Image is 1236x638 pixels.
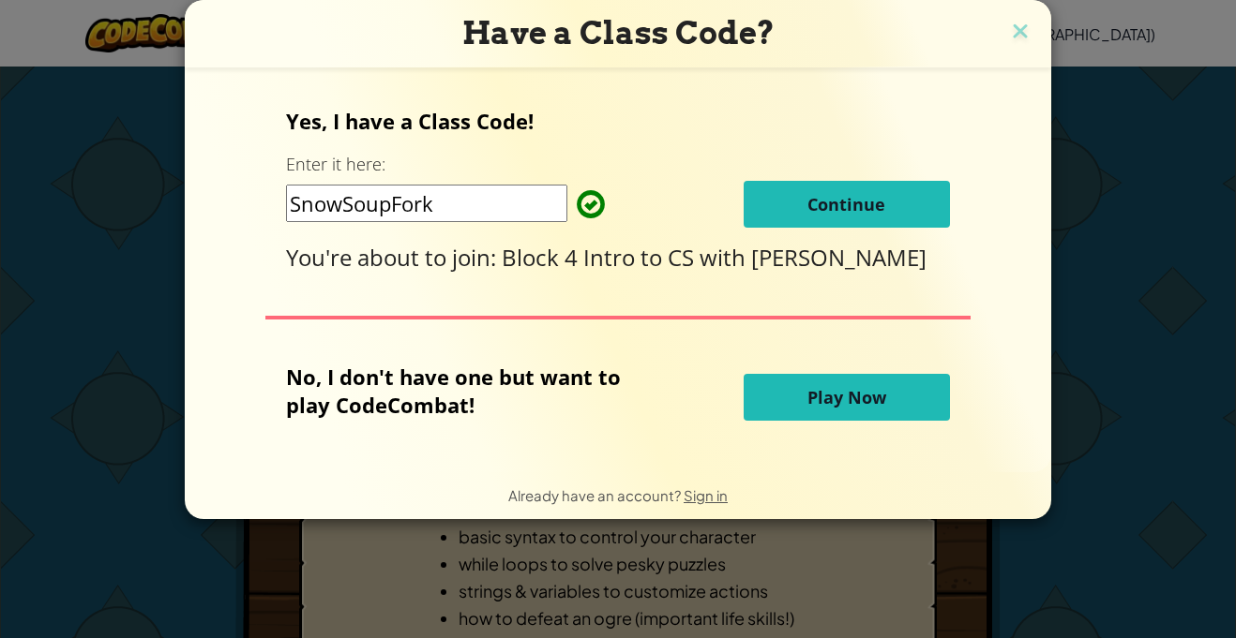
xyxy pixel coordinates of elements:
p: Yes, I have a Class Code! [286,107,949,135]
button: Continue [744,181,950,228]
span: You're about to join: [286,242,502,273]
label: Enter it here: [286,153,385,176]
p: No, I don't have one but want to play CodeCombat! [286,363,649,419]
span: [PERSON_NAME] [751,242,927,273]
span: Play Now [807,386,886,408]
span: with [700,242,751,273]
a: Sign in [684,486,728,504]
span: Continue [807,193,885,215]
span: Have a Class Code? [462,14,775,52]
img: close icon [1008,19,1033,47]
span: Already have an account? [508,486,684,504]
span: Block 4 Intro to CS [502,242,700,273]
button: Play Now [744,374,950,421]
